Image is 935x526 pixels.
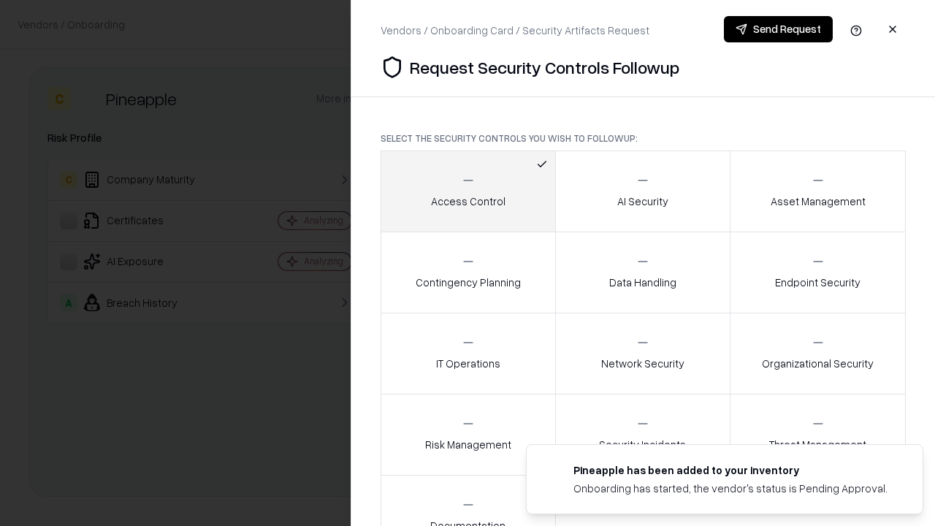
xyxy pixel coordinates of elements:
[381,132,906,145] p: Select the security controls you wish to followup:
[762,356,874,371] p: Organizational Security
[555,150,731,232] button: AI Security
[381,23,649,38] div: Vendors / Onboarding Card / Security Artifacts Request
[573,481,888,496] div: Onboarding has started, the vendor's status is Pending Approval.
[381,150,556,232] button: Access Control
[425,437,511,452] p: Risk Management
[599,437,686,452] p: Security Incidents
[724,16,833,42] button: Send Request
[617,194,668,209] p: AI Security
[381,313,556,394] button: IT Operations
[410,56,679,79] p: Request Security Controls Followup
[573,462,888,478] div: Pineapple has been added to your inventory
[381,232,556,313] button: Contingency Planning
[381,394,556,476] button: Risk Management
[555,394,731,476] button: Security Incidents
[730,394,906,476] button: Threat Management
[771,194,866,209] p: Asset Management
[544,462,562,480] img: pineappleenergy.com
[555,313,731,394] button: Network Security
[601,356,684,371] p: Network Security
[431,194,505,209] p: Access Control
[436,356,500,371] p: IT Operations
[609,275,676,290] p: Data Handling
[775,275,860,290] p: Endpoint Security
[730,150,906,232] button: Asset Management
[555,232,731,313] button: Data Handling
[730,232,906,313] button: Endpoint Security
[730,313,906,394] button: Organizational Security
[769,437,866,452] p: Threat Management
[416,275,521,290] p: Contingency Planning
